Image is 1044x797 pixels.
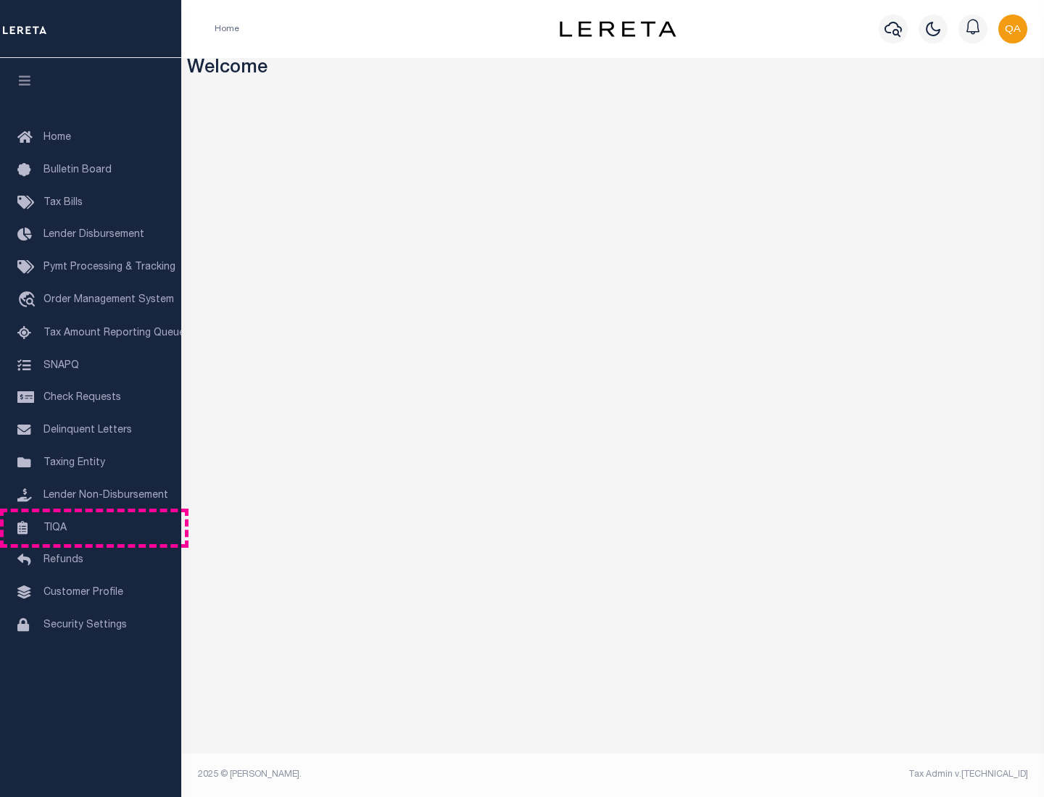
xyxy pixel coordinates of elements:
[43,393,121,403] span: Check Requests
[43,522,67,533] span: TIQA
[43,328,185,338] span: Tax Amount Reporting Queue
[43,555,83,565] span: Refunds
[43,198,83,208] span: Tax Bills
[43,165,112,175] span: Bulletin Board
[43,588,123,598] span: Customer Profile
[43,458,105,468] span: Taxing Entity
[43,230,144,240] span: Lender Disbursement
[998,14,1027,43] img: svg+xml;base64,PHN2ZyB4bWxucz0iaHR0cDovL3d3dy53My5vcmcvMjAwMC9zdmciIHBvaW50ZXItZXZlbnRzPSJub25lIi...
[43,360,79,370] span: SNAPQ
[43,491,168,501] span: Lender Non-Disbursement
[187,58,1039,80] h3: Welcome
[187,768,613,781] div: 2025 © [PERSON_NAME].
[43,295,174,305] span: Order Management System
[43,620,127,630] span: Security Settings
[623,768,1028,781] div: Tax Admin v.[TECHNICAL_ID]
[43,262,175,272] span: Pymt Processing & Tracking
[17,291,41,310] i: travel_explore
[43,425,132,435] span: Delinquent Letters
[43,133,71,143] span: Home
[560,21,676,37] img: logo-dark.svg
[215,22,239,36] li: Home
